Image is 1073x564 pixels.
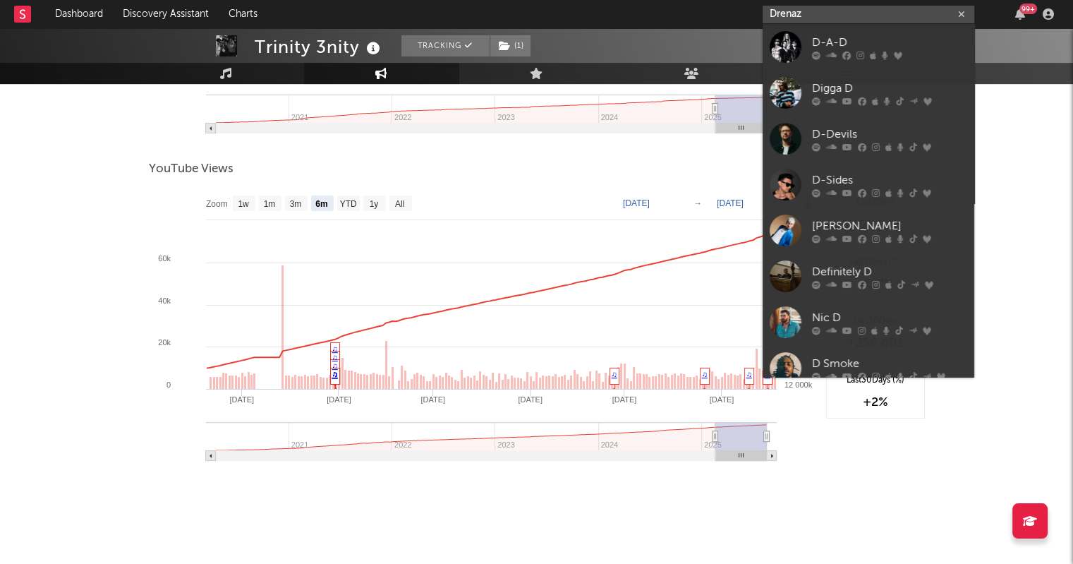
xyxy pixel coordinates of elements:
[623,198,650,208] text: [DATE]
[255,35,384,59] div: Trinity 3nity
[394,199,404,209] text: All
[401,35,490,56] button: Tracking
[369,199,378,209] text: 1y
[1015,8,1025,20] button: 99+
[834,394,917,411] div: +2 %
[229,395,254,404] text: [DATE]
[763,253,974,299] a: Definitely D
[263,199,275,209] text: 1m
[490,35,531,56] button: (1)
[812,34,967,51] div: D-A-D
[763,208,974,253] a: [PERSON_NAME]
[1019,4,1037,14] div: 99 +
[332,370,338,378] a: ♫
[812,80,967,97] div: Digga D
[490,35,531,56] span: ( 1 )
[763,299,974,345] a: Nic D
[834,374,917,387] div: Last 30 Days (%)
[238,199,249,209] text: 1w
[709,395,734,404] text: [DATE]
[746,370,752,378] a: ♫
[717,198,744,208] text: [DATE]
[812,355,967,372] div: D Smoke
[339,199,356,209] text: YTD
[612,395,636,404] text: [DATE]
[332,353,338,361] a: ♫
[763,6,974,23] input: Search for artists
[420,395,445,404] text: [DATE]
[158,338,171,347] text: 20k
[166,380,170,389] text: 0
[812,263,967,280] div: Definitely D
[332,361,338,370] a: ♫
[149,161,234,178] span: YouTube Views
[327,395,351,404] text: [DATE]
[812,126,967,143] div: D-Devils
[693,198,702,208] text: →
[158,296,171,305] text: 40k
[763,116,974,162] a: D-Devils
[812,172,967,188] div: D-Sides
[158,254,171,263] text: 60k
[315,199,327,209] text: 6m
[702,370,708,378] a: ♫
[206,199,228,209] text: Zoom
[763,162,974,208] a: D-Sides
[289,199,301,209] text: 3m
[784,380,812,389] text: 12 000k
[812,217,967,234] div: [PERSON_NAME]
[518,395,542,404] text: [DATE]
[812,309,967,326] div: Nic D
[763,70,974,116] a: Digga D
[612,370,617,378] a: ♫
[763,24,974,70] a: D-A-D
[332,344,338,353] a: ♫
[763,345,974,391] a: D Smoke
